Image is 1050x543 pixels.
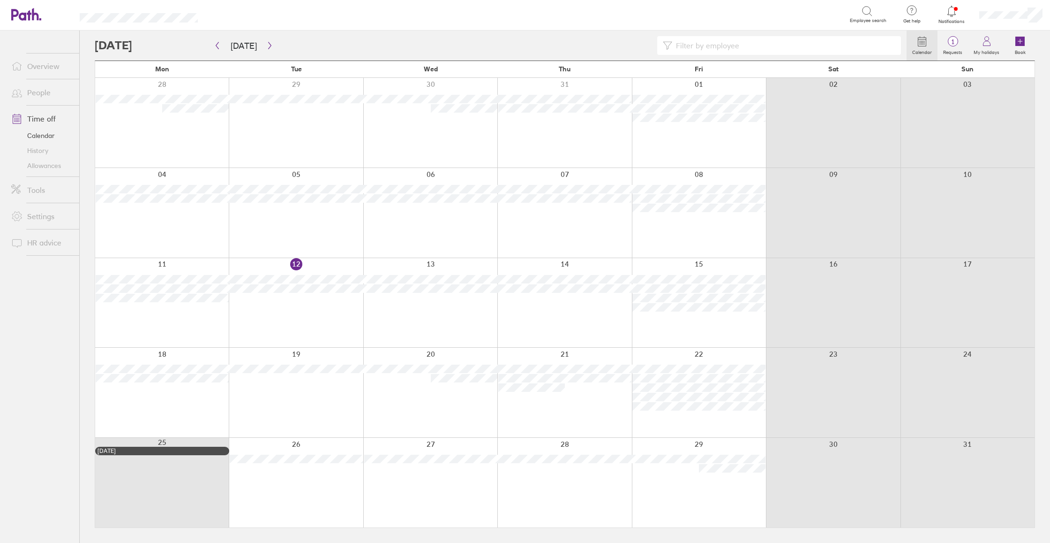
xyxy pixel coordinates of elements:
div: [DATE] [97,448,227,454]
label: Calendar [907,47,937,55]
div: Search [223,10,247,18]
label: Requests [937,47,968,55]
a: Time off [4,109,79,128]
a: Settings [4,207,79,226]
span: Fri [695,65,703,73]
a: Tools [4,181,79,199]
span: Thu [559,65,570,73]
span: Mon [155,65,169,73]
span: Notifications [937,19,967,24]
a: Book [1005,31,1035,61]
label: My holidays [968,47,1005,55]
span: 1 [937,38,968,46]
span: Tue [291,65,302,73]
span: Employee search [850,18,886,23]
input: Filter by employee [672,37,895,54]
a: People [4,83,79,102]
a: Notifications [937,5,967,24]
span: Sun [961,65,974,73]
button: [DATE] [223,38,264,54]
a: Calendar [4,128,79,143]
label: Book [1009,47,1031,55]
a: 1Requests [937,31,968,61]
a: Overview [4,57,79,76]
span: Wed [424,65,438,73]
span: Get help [897,18,927,24]
a: Calendar [907,31,937,61]
a: HR advice [4,233,79,252]
a: My holidays [968,31,1005,61]
a: Allowances [4,158,79,173]
span: Sat [828,65,839,73]
a: History [4,143,79,158]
